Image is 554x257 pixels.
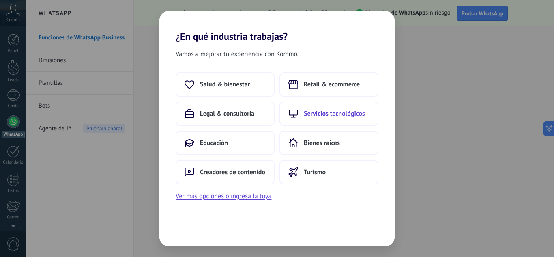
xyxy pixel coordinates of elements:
[159,11,395,42] h2: ¿En qué industria trabajas?
[279,131,378,155] button: Bienes raíces
[304,139,340,147] span: Bienes raíces
[176,160,275,184] button: Creadores de contenido
[176,72,275,97] button: Salud & bienestar
[304,110,365,118] span: Servicios tecnológicos
[176,102,275,126] button: Legal & consultoría
[279,72,378,97] button: Retail & ecommerce
[279,160,378,184] button: Turismo
[176,131,275,155] button: Educación
[304,168,326,176] span: Turismo
[200,110,254,118] span: Legal & consultoría
[279,102,378,126] button: Servicios tecnológicos
[176,49,298,59] span: Vamos a mejorar tu experiencia con Kommo.
[200,168,265,176] span: Creadores de contenido
[304,80,360,89] span: Retail & ecommerce
[200,80,250,89] span: Salud & bienestar
[176,191,271,201] button: Ver más opciones o ingresa la tuya
[200,139,228,147] span: Educación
